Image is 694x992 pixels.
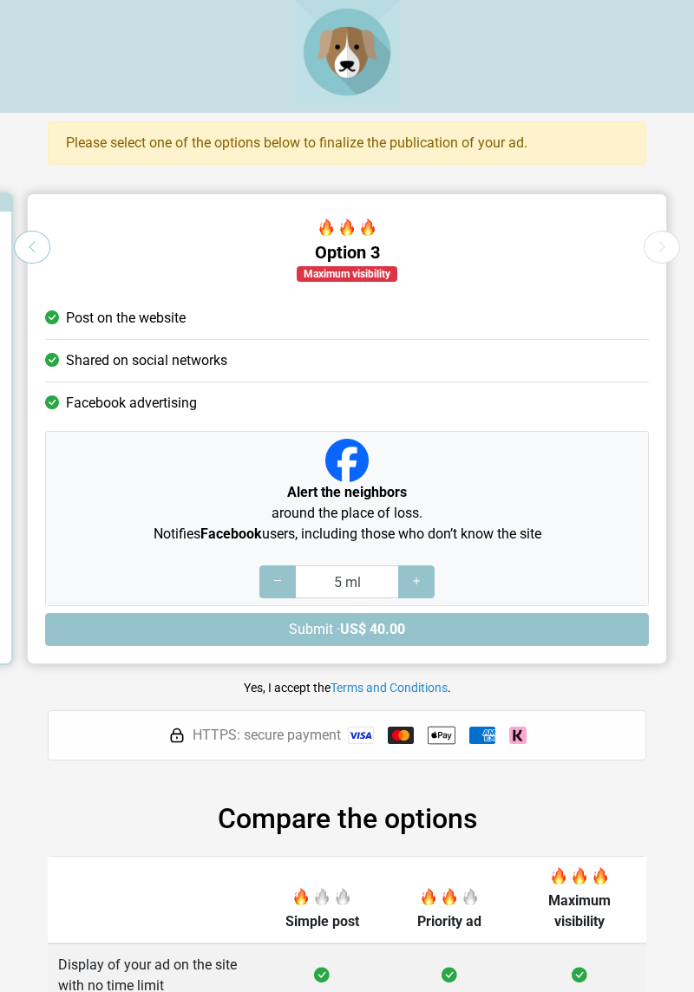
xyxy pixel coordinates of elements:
span: Simple post [285,913,359,930]
span: Priority ad [417,913,481,930]
img: Visa [348,727,374,744]
strong: Alert the neighbors [287,484,407,500]
button: Submit ·US$ 40.00 [45,613,649,646]
span: Post on the website [66,308,186,329]
img: HTTPS: secure payment [168,727,186,744]
img: Facebook [325,439,369,482]
strong: Facebook [200,525,262,542]
span: Shared on social networks [66,350,227,371]
img: Mastercard [388,727,414,744]
span: HTTPS: secure payment [193,725,341,746]
p: Notifies users, including those who don’t know the site [53,524,641,545]
p: around the place of loss. [53,482,641,524]
img: Klarna [509,727,527,744]
span: Facebook advertising [66,393,197,414]
small: Yes, I accept the . [244,681,451,695]
div: Maximum visibility [297,266,397,282]
div: Please select one of the options below to finalize the publication of your ad. [48,121,646,165]
span: Maximum visibility [548,892,611,930]
a: Terms and Conditions [331,681,448,695]
img: American Express [469,727,495,744]
strong: US$ 40.00 [340,621,405,637]
h5: Option 3 [45,242,649,263]
h2: Compare the options [48,802,646,835]
img: Apple Pay [428,721,455,749]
